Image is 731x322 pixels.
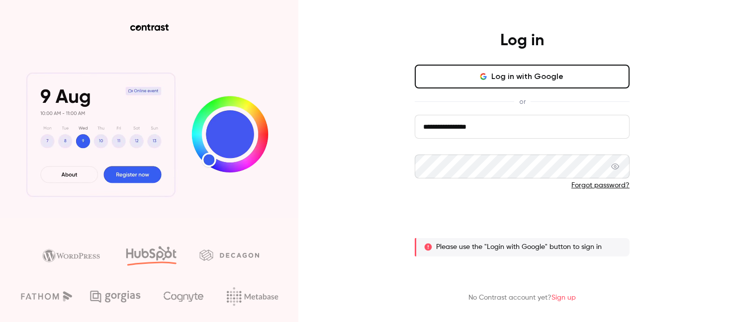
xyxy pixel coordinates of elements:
[415,65,630,88] button: Log in with Google
[468,293,576,303] p: No Contrast account yet?
[415,206,630,230] button: Log in
[514,96,531,107] span: or
[500,31,544,51] h4: Log in
[436,242,602,252] p: Please use the "Login with Google" button to sign in
[571,182,630,189] a: Forgot password?
[199,249,259,260] img: decagon
[551,294,576,301] a: Sign up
